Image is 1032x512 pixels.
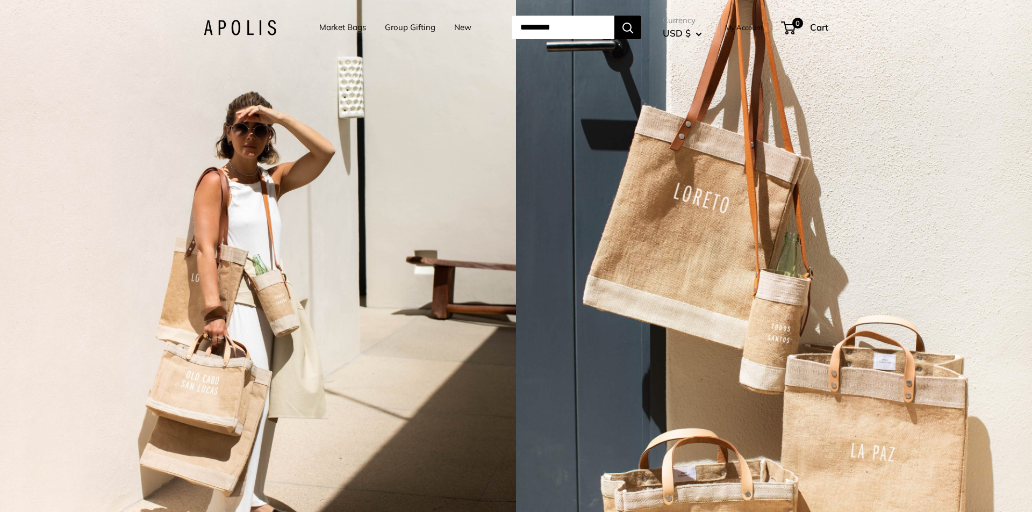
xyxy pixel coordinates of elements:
span: USD $ [663,27,691,39]
span: Currency [663,13,702,28]
a: New [454,20,471,35]
a: Market Bags [319,20,366,35]
span: 0 [792,18,803,28]
a: 0 Cart [782,19,828,36]
input: Search... [512,16,614,39]
a: Group Gifting [385,20,435,35]
span: Cart [810,21,828,33]
img: Apolis [204,20,276,35]
button: USD $ [663,25,702,42]
button: Search [614,16,641,39]
a: My Account [725,21,763,34]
